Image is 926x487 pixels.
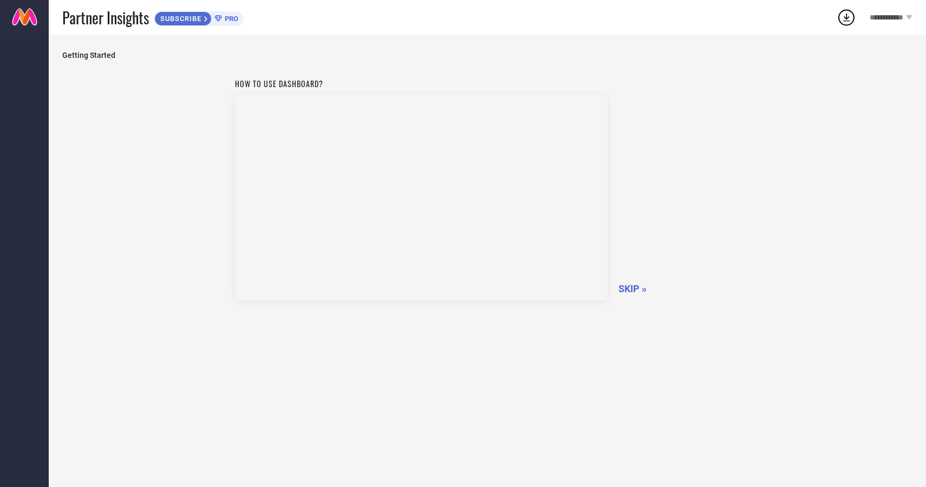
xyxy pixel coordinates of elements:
[62,6,149,29] span: Partner Insights
[235,95,608,300] iframe: YouTube video player
[235,78,608,89] h1: How to use dashboard?
[837,8,856,27] div: Open download list
[222,15,238,23] span: PRO
[62,51,912,60] span: Getting Started
[618,283,647,294] span: SKIP »
[154,9,244,26] a: SUBSCRIBEPRO
[155,15,204,23] span: SUBSCRIBE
